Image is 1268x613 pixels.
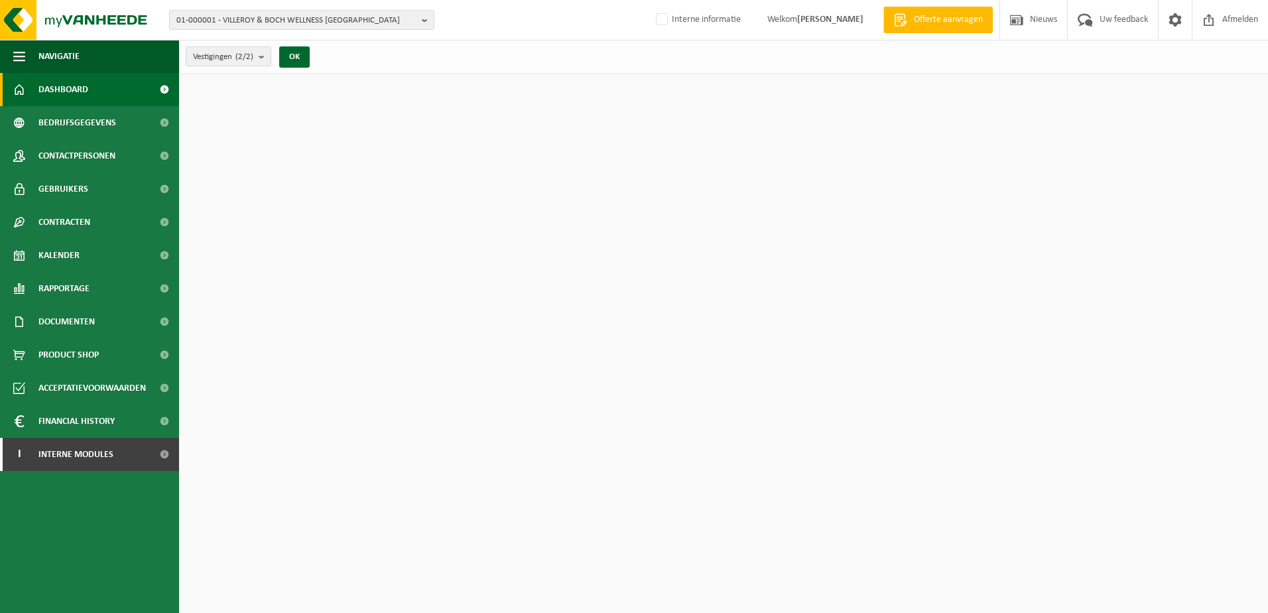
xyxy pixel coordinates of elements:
span: 01-000001 - VILLEROY & BOCH WELLNESS [GEOGRAPHIC_DATA] [176,11,416,31]
span: Gebruikers [38,172,88,206]
span: Offerte aanvragen [911,13,986,27]
count: (2/2) [235,52,253,61]
button: OK [279,46,310,68]
span: Navigatie [38,40,80,73]
span: Kalender [38,239,80,272]
a: Offerte aanvragen [883,7,993,33]
span: Documenten [38,305,95,338]
strong: [PERSON_NAME] [797,15,863,25]
span: Dashboard [38,73,88,106]
span: Product Shop [38,338,99,372]
span: Financial History [38,405,115,438]
label: Interne informatie [653,10,741,30]
span: Contactpersonen [38,139,115,172]
button: Vestigingen(2/2) [186,46,271,66]
span: Acceptatievoorwaarden [38,372,146,405]
span: Interne modules [38,438,113,471]
span: Contracten [38,206,90,239]
span: Vestigingen [193,47,253,67]
span: Rapportage [38,272,90,305]
button: 01-000001 - VILLEROY & BOCH WELLNESS [GEOGRAPHIC_DATA] [169,10,434,30]
span: I [13,438,25,471]
span: Bedrijfsgegevens [38,106,116,139]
